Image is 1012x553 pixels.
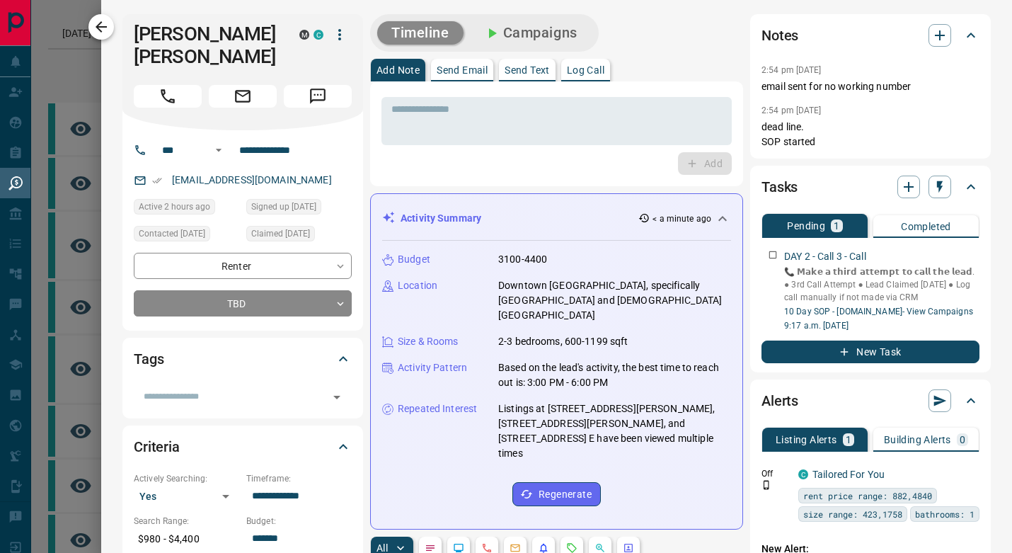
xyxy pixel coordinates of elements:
[172,174,332,186] a: [EMAIL_ADDRESS][DOMAIN_NAME]
[761,389,798,412] h2: Alerts
[761,18,979,52] div: Notes
[314,30,323,40] div: condos.ca
[134,430,352,464] div: Criteria
[134,485,239,508] div: Yes
[299,30,309,40] div: mrloft.ca
[376,65,420,75] p: Add Note
[134,199,239,219] div: Fri Aug 15 2025
[377,21,464,45] button: Timeline
[798,469,808,479] div: condos.ca
[134,290,352,317] div: TBD
[134,253,352,279] div: Renter
[761,170,979,204] div: Tasks
[134,342,352,376] div: Tags
[398,278,437,293] p: Location
[498,252,547,267] p: 3100-4400
[498,401,731,461] p: Listings at [STREET_ADDRESS][PERSON_NAME], [STREET_ADDRESS][PERSON_NAME], and [STREET_ADDRESS] E ...
[152,176,162,186] svg: Email Verified
[761,120,979,149] p: dead line. SOP started
[761,341,979,363] button: New Task
[787,221,825,231] p: Pending
[134,472,239,485] p: Actively Searching:
[209,85,277,108] span: Email
[761,480,771,490] svg: Push Notification Only
[784,249,866,264] p: DAY 2 - Call 3 - Call
[761,384,979,418] div: Alerts
[761,176,798,198] h2: Tasks
[134,226,239,246] div: Wed Aug 13 2025
[398,334,459,349] p: Size & Rooms
[761,65,822,75] p: 2:54 pm [DATE]
[210,142,227,159] button: Open
[327,387,347,407] button: Open
[803,507,902,521] span: size range: 423,1758
[398,360,467,375] p: Activity Pattern
[398,401,477,416] p: Repeated Interest
[784,319,979,332] p: 9:17 a.m. [DATE]
[567,65,604,75] p: Log Call
[139,227,205,241] span: Contacted [DATE]
[251,200,316,214] span: Signed up [DATE]
[846,435,851,445] p: 1
[884,435,951,445] p: Building Alerts
[382,205,731,232] div: Activity Summary< a minute ago
[498,278,731,323] p: Downtown [GEOGRAPHIC_DATA], specifically [GEOGRAPHIC_DATA] and [DEMOGRAPHIC_DATA][GEOGRAPHIC_DATA]
[784,266,979,304] p: 📞 𝗠𝗮𝗸𝗲 𝗮 𝘁𝗵𝗶𝗿𝗱 𝗮𝘁𝘁𝗲𝗺𝗽𝘁 𝘁𝗼 𝗰𝗮𝗹𝗹 𝘁𝗵𝗲 𝗹𝗲𝗮𝗱. ● 3rd Call Attempt ● Lead Claimed [DATE] ● Log call manu...
[134,23,278,68] h1: [PERSON_NAME] [PERSON_NAME]
[251,227,310,241] span: Claimed [DATE]
[401,211,481,226] p: Activity Summary
[246,226,352,246] div: Thu May 01 2025
[784,307,973,317] a: 10 Day SOP - [DOMAIN_NAME]- View Campaigns
[512,482,601,506] button: Regenerate
[376,543,388,553] p: All
[761,467,790,480] p: Off
[134,435,180,458] h2: Criteria
[776,435,837,445] p: Listing Alerts
[498,360,731,390] p: Based on the lead's activity, the best time to reach out is: 3:00 PM - 6:00 PM
[284,85,352,108] span: Message
[960,435,965,445] p: 0
[134,348,163,370] h2: Tags
[134,85,202,108] span: Call
[761,24,798,47] h2: Notes
[139,200,210,214] span: Active 2 hours ago
[652,212,711,225] p: < a minute ago
[246,515,352,528] p: Budget:
[505,65,550,75] p: Send Text
[246,199,352,219] div: Sun Aug 11 2024
[761,106,822,115] p: 2:54 pm [DATE]
[761,79,979,94] p: email sent for no working number
[834,221,839,231] p: 1
[398,252,430,267] p: Budget
[803,489,932,503] span: rent price range: 882,4840
[469,21,592,45] button: Campaigns
[134,515,239,528] p: Search Range:
[901,222,951,232] p: Completed
[915,507,974,521] span: bathrooms: 1
[498,334,628,349] p: 2-3 bedrooms, 600-1199 sqft
[437,65,488,75] p: Send Email
[812,469,885,480] a: Tailored For You
[246,472,352,485] p: Timeframe:
[134,528,239,551] p: $980 - $4,400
